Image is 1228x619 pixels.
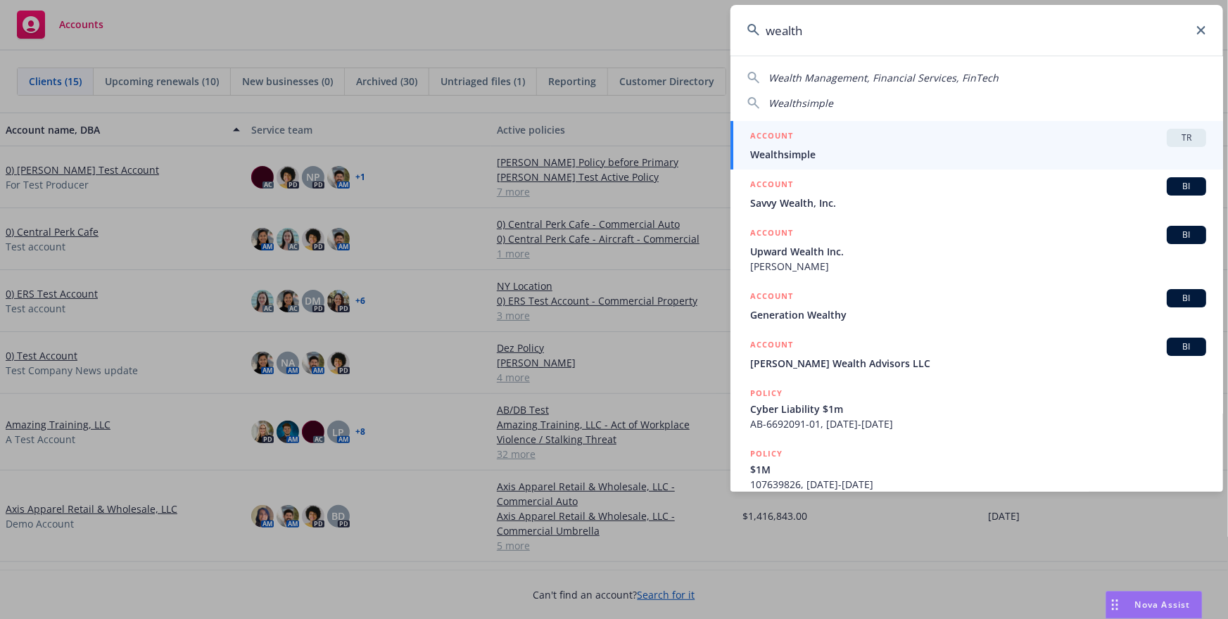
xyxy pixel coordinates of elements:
[1135,599,1191,611] span: Nova Assist
[750,289,793,306] h5: ACCOUNT
[750,244,1206,259] span: Upward Wealth Inc.
[750,386,783,400] h5: POLICY
[730,281,1223,330] a: ACCOUNTBIGeneration Wealthy
[750,226,793,243] h5: ACCOUNT
[750,402,1206,416] span: Cyber Liability $1m
[1106,591,1203,619] button: Nova Assist
[730,5,1223,56] input: Search...
[730,218,1223,281] a: ACCOUNTBIUpward Wealth Inc.[PERSON_NAME]
[1172,229,1201,241] span: BI
[750,477,1206,492] span: 107639826, [DATE]-[DATE]
[750,259,1206,274] span: [PERSON_NAME]
[750,447,783,461] h5: POLICY
[750,307,1206,322] span: Generation Wealthy
[750,196,1206,210] span: Savvy Wealth, Inc.
[730,170,1223,218] a: ACCOUNTBISavvy Wealth, Inc.
[1172,132,1201,144] span: TR
[750,338,793,355] h5: ACCOUNT
[750,356,1206,371] span: [PERSON_NAME] Wealth Advisors LLC
[1172,292,1201,305] span: BI
[750,462,1206,477] span: $1M
[1106,592,1124,618] div: Drag to move
[730,121,1223,170] a: ACCOUNTTRWealthsimple
[750,129,793,146] h5: ACCOUNT
[750,147,1206,162] span: Wealthsimple
[750,177,793,194] h5: ACCOUNT
[730,330,1223,378] a: ACCOUNTBI[PERSON_NAME] Wealth Advisors LLC
[730,378,1223,439] a: POLICYCyber Liability $1mAB-6692091-01, [DATE]-[DATE]
[768,71,999,84] span: Wealth Management, Financial Services, FinTech
[730,439,1223,499] a: POLICY$1M107639826, [DATE]-[DATE]
[1172,340,1201,353] span: BI
[1172,180,1201,193] span: BI
[750,416,1206,431] span: AB-6692091-01, [DATE]-[DATE]
[768,96,833,110] span: Wealthsimple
